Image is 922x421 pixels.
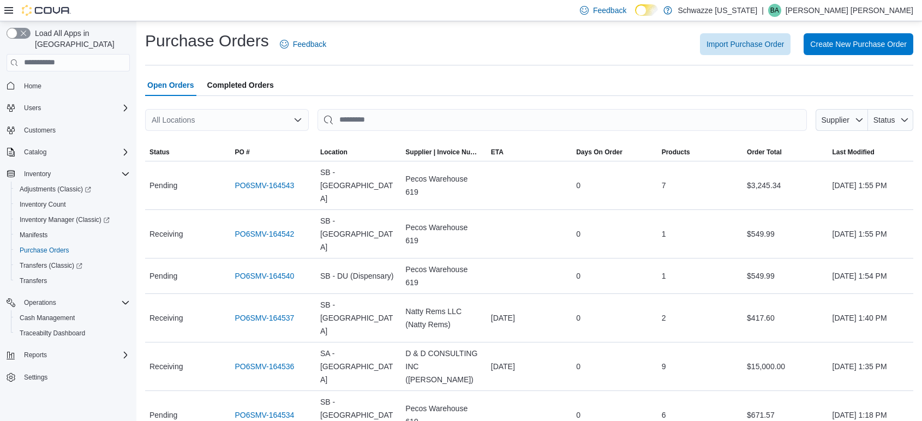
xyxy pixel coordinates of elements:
[405,148,482,157] span: Supplier | Invoice Number
[662,227,666,240] span: 1
[320,148,348,157] span: Location
[662,179,666,192] span: 7
[7,74,130,414] nav: Complex example
[20,296,130,309] span: Operations
[576,360,580,373] span: 0
[20,348,130,362] span: Reports
[20,146,51,159] button: Catalog
[2,347,134,363] button: Reports
[149,148,170,157] span: Status
[15,327,89,340] a: Traceabilty Dashboard
[868,109,913,131] button: Status
[810,39,907,50] span: Create New Purchase Order
[678,4,757,17] p: Schwazze [US_STATE]
[24,82,41,91] span: Home
[20,146,130,159] span: Catalog
[743,175,828,196] div: $3,245.34
[743,223,828,245] div: $549.99
[149,360,183,373] span: Receiving
[20,348,51,362] button: Reports
[15,244,130,257] span: Purchase Orders
[11,258,134,273] a: Transfers (Classic)
[401,143,486,161] button: Supplier | Invoice Number
[320,214,397,254] span: SB - [GEOGRAPHIC_DATA]
[662,269,666,282] span: 1
[15,311,130,324] span: Cash Management
[20,124,60,137] a: Customers
[20,276,47,285] span: Transfers
[15,228,130,242] span: Manifests
[235,360,294,373] a: PO6SMV-164536
[747,148,782,157] span: Order Total
[487,307,572,329] div: [DATE]
[320,166,397,205] span: SB - [GEOGRAPHIC_DATA]
[11,273,134,288] button: Transfers
[822,116,849,124] span: Supplier
[816,109,868,131] button: Supplier
[11,326,134,341] button: Traceabilty Dashboard
[20,80,46,93] a: Home
[576,311,580,324] span: 0
[828,356,914,377] div: [DATE] 1:35 PM
[804,33,913,55] button: Create New Purchase Order
[293,39,326,50] span: Feedback
[20,261,82,270] span: Transfers (Classic)
[20,371,52,384] a: Settings
[15,311,79,324] a: Cash Management
[20,123,130,137] span: Customers
[20,370,130,384] span: Settings
[2,145,134,160] button: Catalog
[576,227,580,240] span: 0
[487,143,572,161] button: ETA
[662,148,690,157] span: Products
[828,223,914,245] div: [DATE] 1:55 PM
[24,170,51,178] span: Inventory
[572,143,657,161] button: Days On Order
[576,269,580,282] span: 0
[707,39,784,50] span: Import Purchase Order
[770,4,779,17] span: BA
[662,360,666,373] span: 9
[491,148,504,157] span: ETA
[635,4,658,16] input: Dark Mode
[22,5,71,16] img: Cova
[11,310,134,326] button: Cash Management
[11,243,134,258] button: Purchase Orders
[24,126,56,135] span: Customers
[207,74,274,96] span: Completed Orders
[230,143,315,161] button: PO #
[576,148,622,157] span: Days On Order
[743,307,828,329] div: $417.60
[401,168,486,203] div: Pecos Warehouse 619
[20,231,47,239] span: Manifests
[828,143,914,161] button: Last Modified
[11,182,134,197] a: Adjustments (Classic)
[235,227,294,240] a: PO6SMV-164542
[487,356,572,377] div: [DATE]
[15,259,87,272] a: Transfers (Classic)
[20,296,61,309] button: Operations
[2,166,134,182] button: Inventory
[15,228,52,242] a: Manifests
[2,78,134,94] button: Home
[873,116,895,124] span: Status
[20,167,130,181] span: Inventory
[786,4,913,17] p: [PERSON_NAME] [PERSON_NAME]
[235,148,249,157] span: PO #
[235,269,294,282] a: PO6SMV-164540
[276,33,331,55] a: Feedback
[828,307,914,329] div: [DATE] 1:40 PM
[15,244,74,257] a: Purchase Orders
[20,101,130,115] span: Users
[320,298,397,338] span: SB - [GEOGRAPHIC_DATA]
[149,311,183,324] span: Receiving
[401,342,486,390] div: D & D CONSULTING INC ([PERSON_NAME])
[11,212,134,227] a: Inventory Manager (Classic)
[2,122,134,138] button: Customers
[762,4,764,17] p: |
[15,198,70,211] a: Inventory Count
[294,116,302,124] button: Open list of options
[320,269,394,282] span: SB - DU (Dispensary)
[149,269,177,282] span: Pending
[401,258,486,293] div: Pecos Warehouse 619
